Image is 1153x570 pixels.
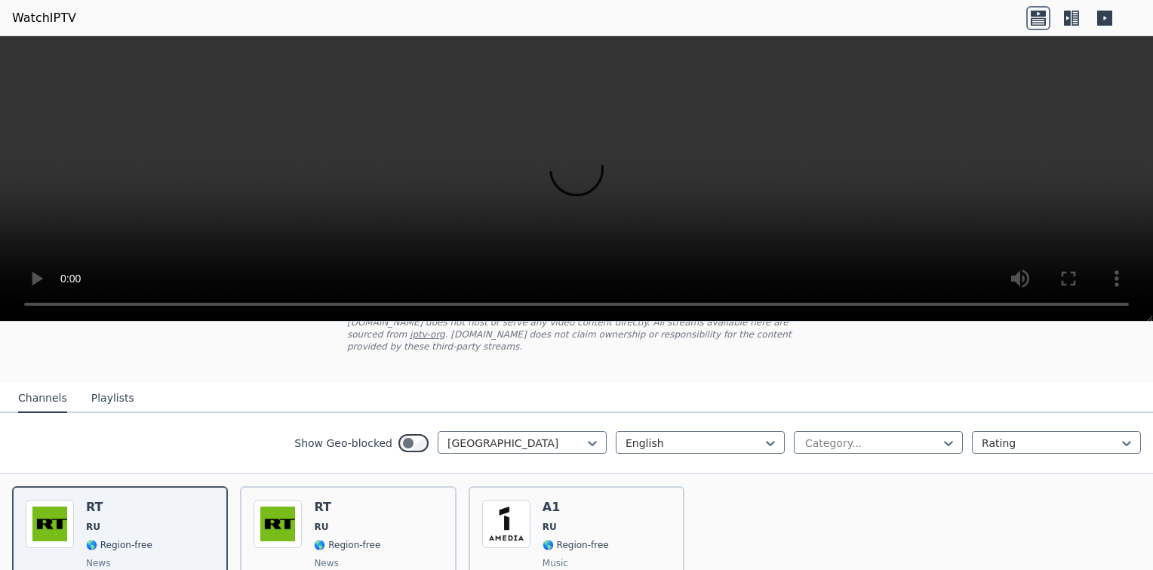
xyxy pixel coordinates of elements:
[12,9,76,27] a: WatchIPTV
[543,521,557,533] span: RU
[543,557,568,569] span: music
[86,500,152,515] h6: RT
[91,384,134,413] button: Playlists
[314,500,380,515] h6: RT
[347,316,806,353] p: [DOMAIN_NAME] does not host or serve any video content directly. All streams available here are s...
[482,500,530,548] img: A1
[314,539,380,551] span: 🌎 Region-free
[86,539,152,551] span: 🌎 Region-free
[86,557,110,569] span: news
[86,521,100,533] span: RU
[314,521,328,533] span: RU
[543,500,609,515] h6: A1
[314,557,338,569] span: news
[26,500,74,548] img: RT
[294,436,392,451] label: Show Geo-blocked
[543,539,609,551] span: 🌎 Region-free
[410,329,445,340] a: iptv-org
[18,384,67,413] button: Channels
[254,500,302,548] img: RT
